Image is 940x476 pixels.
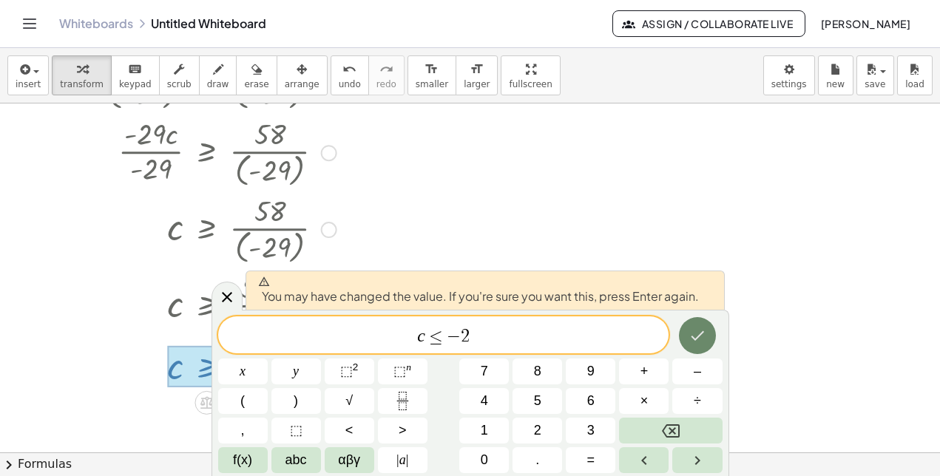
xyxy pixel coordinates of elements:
span: 6 [587,391,595,411]
span: 2 [534,421,541,441]
button: 7 [459,358,509,384]
button: Plus [619,358,669,384]
span: × [640,391,649,411]
span: abc [285,450,307,470]
span: new [826,79,845,89]
button: Functions [218,447,268,473]
button: x [218,358,268,384]
span: , [241,421,245,441]
span: ⬚ [393,364,406,378]
span: insert [16,79,41,89]
span: arrange [285,79,319,89]
button: format_sizelarger [456,55,498,95]
i: undo [342,61,356,78]
button: arrange [277,55,328,95]
span: ⬚ [290,421,302,441]
span: ≤ [425,327,447,345]
span: − [447,327,461,345]
span: 4 [481,391,488,411]
button: 6 [566,388,615,414]
span: 1 [481,421,488,441]
span: larger [464,79,490,89]
span: erase [244,79,268,89]
button: Less than [325,418,374,443]
i: format_size [425,61,439,78]
span: settings [771,79,807,89]
i: redo [379,61,393,78]
button: fullscreen [501,55,560,95]
span: y [293,361,299,381]
button: Minus [672,358,722,384]
span: f(x) [233,450,252,470]
span: ( [240,391,245,411]
button: Squared [325,358,374,384]
button: transform [52,55,112,95]
span: = [587,450,595,470]
span: ÷ [694,391,701,411]
span: 3 [587,421,595,441]
button: settings [763,55,815,95]
span: | [406,452,409,467]
span: scrub [167,79,192,89]
i: format_size [470,61,484,78]
button: 5 [513,388,562,414]
span: + [640,361,649,381]
button: Times [619,388,669,414]
span: > [399,421,407,441]
button: Greater than [378,418,427,443]
a: Whiteboards [59,16,133,31]
button: Done [679,317,716,354]
button: 9 [566,358,615,384]
button: erase [236,55,277,95]
button: Backspace [619,418,722,443]
button: 3 [566,418,615,443]
button: Left arrow [619,447,669,473]
span: load [905,79,924,89]
button: 0 [459,447,509,473]
button: Right arrow [672,447,722,473]
button: keyboardkeypad [111,55,160,95]
span: draw [207,79,229,89]
span: 9 [587,361,595,381]
span: undo [339,79,361,89]
span: x [240,361,246,381]
button: Absolute value [378,447,427,473]
button: Divide [672,388,722,414]
span: [PERSON_NAME] [820,17,910,30]
span: smaller [416,79,448,89]
button: Greek alphabet [325,447,374,473]
span: keypad [119,79,152,89]
button: Fraction [378,388,427,414]
span: 5 [534,391,541,411]
span: redo [376,79,396,89]
span: 0 [481,450,488,470]
span: | [396,452,399,467]
button: [PERSON_NAME] [808,10,922,37]
button: 2 [513,418,562,443]
button: 4 [459,388,509,414]
button: 1 [459,418,509,443]
button: 8 [513,358,562,384]
sup: n [406,361,411,373]
span: – [694,361,701,381]
button: Alphabet [271,447,321,473]
button: Superscript [378,358,427,384]
span: 8 [534,361,541,381]
button: undoundo [331,55,369,95]
button: Assign / Collaborate Live [612,10,805,37]
button: save [856,55,894,95]
span: < [345,421,354,441]
span: fullscreen [509,79,552,89]
button: format_sizesmaller [408,55,456,95]
button: Square root [325,388,374,414]
button: insert [7,55,49,95]
span: a [396,450,408,470]
span: αβγ [338,450,360,470]
span: transform [60,79,104,89]
button: load [897,55,933,95]
button: new [818,55,853,95]
button: scrub [159,55,200,95]
span: save [865,79,885,89]
span: 2 [461,327,470,345]
button: Placeholder [271,418,321,443]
